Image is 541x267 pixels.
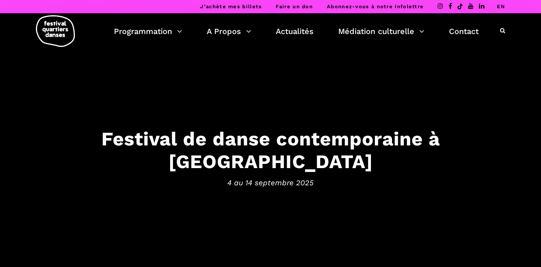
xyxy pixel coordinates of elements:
a: EN [497,4,505,9]
a: J’achète mes billets [200,4,262,9]
span: 4 au 14 septembre 2025 [29,177,513,189]
a: Actualités [276,25,314,38]
a: Abonnez-vous à notre infolettre [327,4,424,9]
a: Programmation [114,25,182,38]
a: Faire un don [276,4,313,9]
a: Médiation culturelle [338,25,424,38]
a: A Propos [207,25,251,38]
a: Contact [449,25,479,38]
h3: Festival de danse contemporaine à [GEOGRAPHIC_DATA] [29,127,513,173]
img: logo-fqd-med [36,15,75,47]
